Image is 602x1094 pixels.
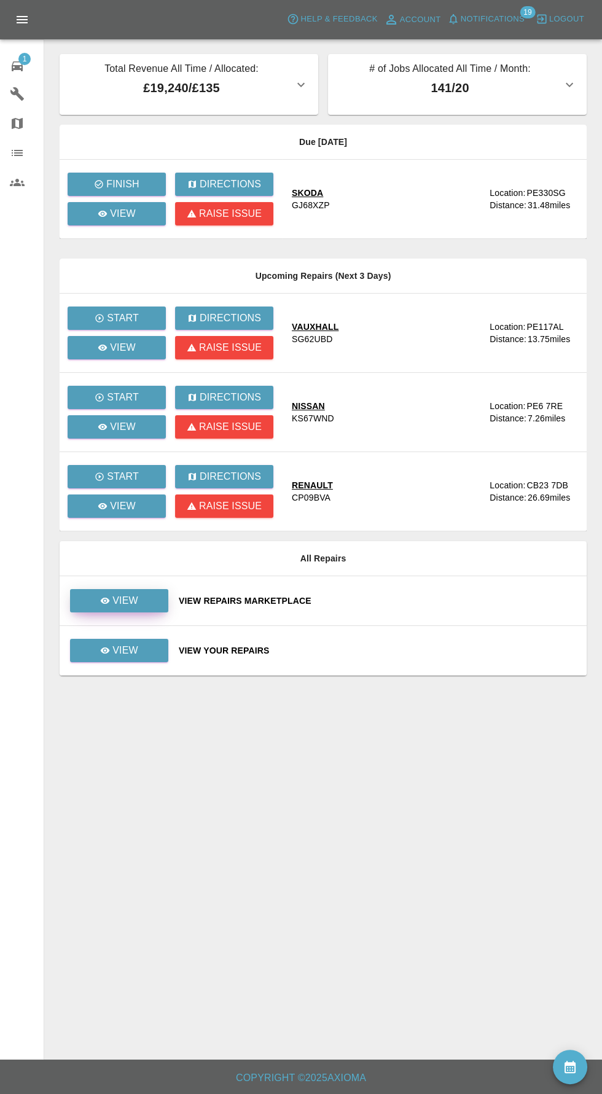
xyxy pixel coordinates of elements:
p: Raise issue [199,499,262,514]
button: # of Jobs Allocated All Time / Month:141/20 [328,54,587,115]
a: Location:CB23 7DBDistance:26.69miles [490,479,577,504]
div: NISSAN [292,400,334,412]
span: 1 [18,53,31,65]
h6: Copyright © 2025 Axioma [10,1069,592,1087]
button: Raise issue [175,415,273,439]
p: Raise issue [199,340,262,355]
div: CB23 7DB [526,479,568,491]
a: Account [381,10,444,29]
div: SKODA [292,187,330,199]
button: Directions [175,173,273,196]
button: Open drawer [7,5,37,34]
p: Raise issue [199,206,262,221]
div: SG62UBD [292,333,332,345]
a: View [69,595,169,605]
button: Start [68,307,166,330]
th: All Repairs [60,541,587,576]
button: Total Revenue All Time / Allocated:£19,240/£135 [60,54,318,115]
button: Raise issue [175,336,273,359]
a: View [68,202,166,225]
button: Help & Feedback [284,10,380,29]
p: Directions [200,177,261,192]
div: Distance: [490,491,526,504]
div: Distance: [490,199,526,211]
div: Distance: [490,333,526,345]
button: Finish [68,173,166,196]
div: 31.48 miles [528,199,577,211]
div: Location: [490,400,525,412]
div: PE117AL [526,321,563,333]
p: £19,240 / £135 [69,79,294,97]
span: 19 [520,6,535,18]
th: Upcoming Repairs (Next 3 Days) [60,259,587,294]
button: Start [68,465,166,488]
button: Notifications [444,10,528,29]
p: View [110,340,136,355]
p: Start [107,390,139,405]
p: Start [107,311,139,326]
div: 7.26 miles [528,412,577,424]
p: View [112,593,138,608]
p: View [110,420,136,434]
span: Notifications [461,12,525,26]
a: View Repairs Marketplace [179,595,577,607]
a: View [68,415,166,439]
a: View Your Repairs [179,644,577,657]
p: Directions [200,469,261,484]
div: Distance: [490,412,526,424]
div: RENAULT [292,479,333,491]
div: Location: [490,187,525,199]
p: # of Jobs Allocated All Time / Month: [338,61,562,79]
div: KS67WND [292,412,334,424]
div: PE330SG [526,187,565,199]
span: Help & Feedback [300,12,377,26]
p: 141 / 20 [338,79,562,97]
a: View [68,494,166,518]
button: Directions [175,465,273,488]
span: Logout [549,12,584,26]
a: Location:PE330SGDistance:31.48miles [490,187,577,211]
button: Directions [175,307,273,330]
p: Finish [106,177,139,192]
a: View [70,639,168,662]
div: VAUXHALL [292,321,338,333]
p: Total Revenue All Time / Allocated: [69,61,294,79]
button: availability [553,1050,587,1084]
p: Raise issue [199,420,262,434]
a: View [70,589,168,612]
p: Directions [200,311,261,326]
p: View [110,499,136,514]
div: Location: [490,479,525,491]
a: SKODAGJ68XZP [292,187,480,211]
th: Due [DATE] [60,125,587,160]
p: View [112,643,138,658]
a: RENAULTCP09BVA [292,479,480,504]
div: PE6 7RE [526,400,563,412]
a: Location:PE6 7REDistance:7.26miles [490,400,577,424]
div: 13.75 miles [528,333,577,345]
button: Logout [533,10,587,29]
button: Start [68,386,166,409]
span: Account [400,13,441,27]
p: Start [107,469,139,484]
div: GJ68XZP [292,199,330,211]
div: CP09BVA [292,491,330,504]
div: 26.69 miles [528,491,577,504]
a: NISSANKS67WND [292,400,480,424]
a: VAUXHALLSG62UBD [292,321,480,345]
button: Directions [175,386,273,409]
p: View [110,206,136,221]
button: Raise issue [175,494,273,518]
button: Raise issue [175,202,273,225]
a: View [69,645,169,655]
div: Location: [490,321,525,333]
a: Location:PE117ALDistance:13.75miles [490,321,577,345]
a: View [68,336,166,359]
p: Directions [200,390,261,405]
